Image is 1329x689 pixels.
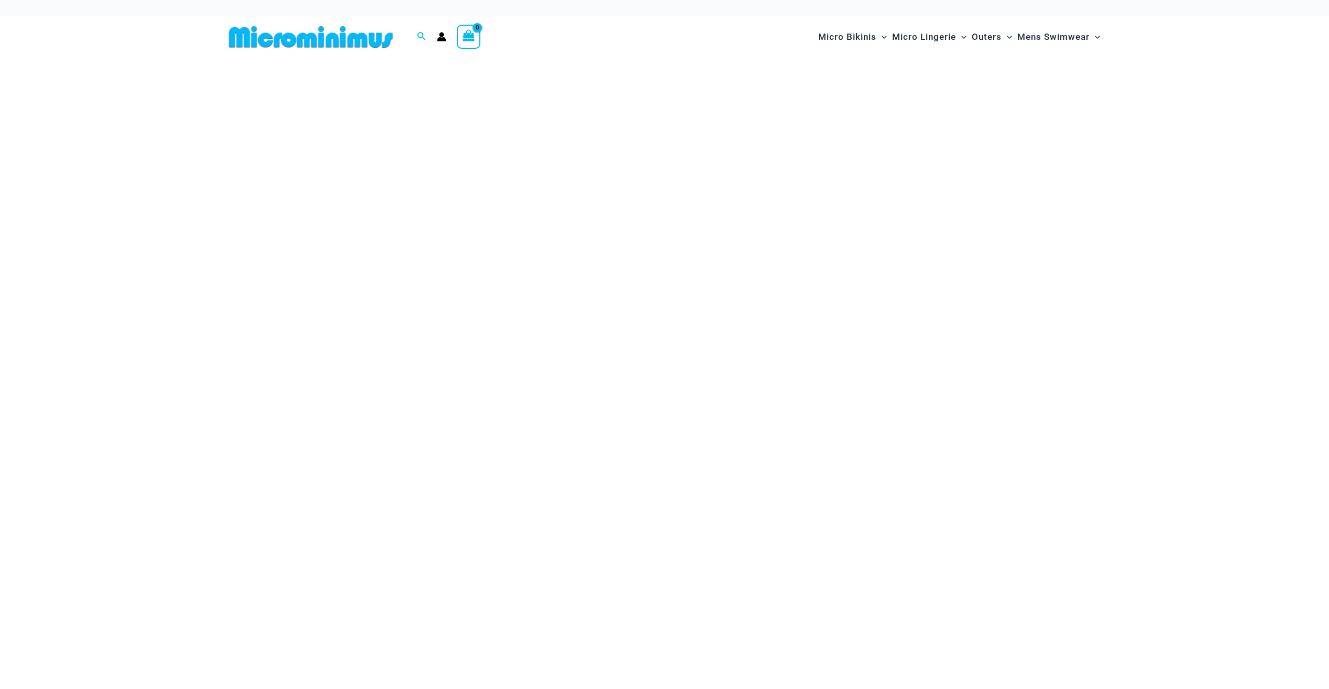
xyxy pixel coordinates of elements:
[1002,24,1012,50] span: Menu Toggle
[816,21,889,53] a: Micro BikinisMenu ToggleMenu Toggle
[1017,24,1090,50] span: Mens Swimwear
[457,25,481,49] a: View Shopping Cart, empty
[892,24,956,50] span: Micro Lingerie
[814,19,1105,55] nav: Site Navigation
[437,32,446,41] a: Account icon link
[876,24,887,50] span: Menu Toggle
[972,24,1002,50] span: Outers
[818,24,876,50] span: Micro Bikinis
[417,30,426,44] a: Search icon link
[1090,24,1100,50] span: Menu Toggle
[225,25,397,49] img: MM SHOP LOGO FLAT
[1015,21,1103,53] a: Mens SwimwearMenu ToggleMenu Toggle
[889,21,969,53] a: Micro LingerieMenu ToggleMenu Toggle
[969,21,1015,53] a: OutersMenu ToggleMenu Toggle
[956,24,966,50] span: Menu Toggle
